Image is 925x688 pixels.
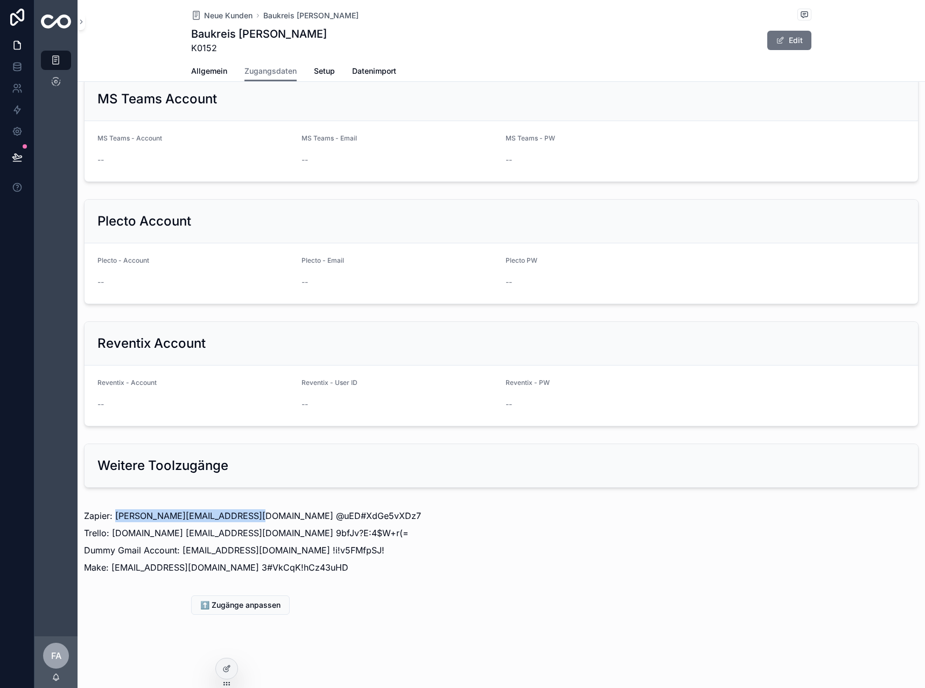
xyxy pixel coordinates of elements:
[263,10,359,21] a: Baukreis [PERSON_NAME]
[302,277,308,287] span: --
[244,66,297,76] span: Zugangsdaten
[506,256,537,264] span: Plecto PW
[302,378,358,387] span: Reventix - User ID
[352,61,396,83] a: Datenimport
[97,213,191,230] h2: Plecto Account
[191,595,290,615] button: ⬆️ Zugänge anpassen
[97,256,149,264] span: Plecto - Account
[191,66,227,76] span: Allgemein
[506,155,512,165] span: --
[97,457,228,474] h2: Weitere Toolzugänge
[314,66,335,76] span: Setup
[302,256,344,264] span: Plecto - Email
[97,399,104,410] span: --
[191,10,253,21] a: Neue Kunden
[191,41,327,54] span: K0152
[200,600,281,610] span: ⬆️ Zugänge anpassen
[97,90,217,108] h2: MS Teams Account
[84,561,919,574] p: Make: [EMAIL_ADDRESS][DOMAIN_NAME] 3#VkCqK!hCz43uHD
[97,134,162,142] span: MS Teams - Account
[506,277,512,287] span: --
[204,10,253,21] span: Neue Kunden
[84,544,919,557] p: Dummy Gmail Account: [EMAIL_ADDRESS][DOMAIN_NAME] !i!v5FMfpSJ!
[767,31,811,50] button: Edit
[84,526,919,539] p: Trello: [DOMAIN_NAME] [EMAIL_ADDRESS][DOMAIN_NAME] 9bfJv?E:4$W+r(=
[191,61,227,83] a: Allgemein
[244,61,297,82] a: Zugangsdaten
[97,155,104,165] span: --
[506,399,512,410] span: --
[352,66,396,76] span: Datenimport
[51,649,61,662] span: FA
[302,399,308,410] span: --
[191,26,327,41] h1: Baukreis [PERSON_NAME]
[314,61,335,83] a: Setup
[97,277,104,287] span: --
[506,134,555,142] span: MS Teams - PW
[97,378,157,387] span: Reventix - Account
[97,335,206,352] h2: Reventix Account
[84,509,919,522] p: Zapier: [PERSON_NAME][EMAIL_ADDRESS][DOMAIN_NAME] @uED#XdGe5vXDz7
[41,15,71,29] img: App logo
[506,378,550,387] span: Reventix - PW
[34,43,78,106] div: scrollable content
[302,155,308,165] span: --
[302,134,357,142] span: MS Teams - Email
